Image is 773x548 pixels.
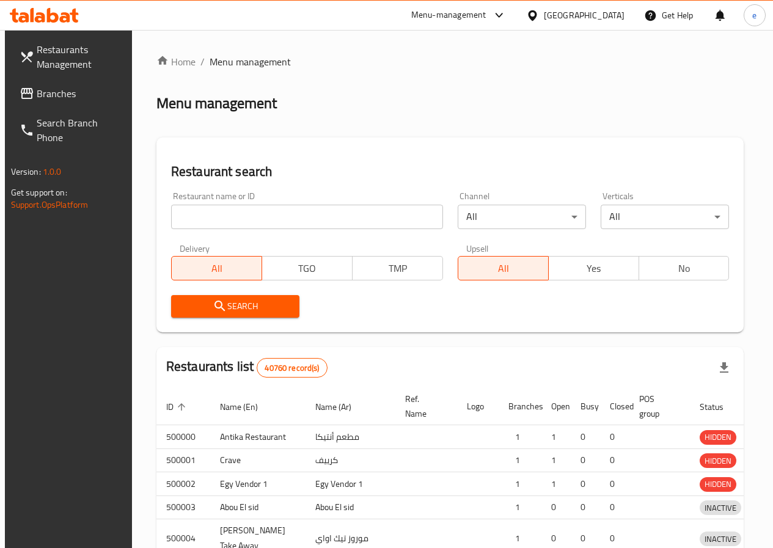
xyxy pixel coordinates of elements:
[571,495,600,519] td: 0
[166,400,189,414] span: ID
[639,256,730,280] button: No
[463,260,544,277] span: All
[11,184,67,200] span: Get support on:
[499,472,541,496] td: 1
[709,353,739,382] div: Export file
[541,472,571,496] td: 1
[11,197,89,213] a: Support.OpsPlatform
[541,495,571,519] td: 0
[554,260,634,277] span: Yes
[541,448,571,472] td: 1
[210,54,291,69] span: Menu management
[700,453,736,468] div: HIDDEN
[210,425,306,449] td: Antika Restaurant
[180,244,210,252] label: Delivery
[210,495,306,519] td: Abou El sid
[644,260,725,277] span: No
[181,299,290,314] span: Search
[700,477,736,492] div: HIDDEN
[499,495,541,519] td: 1
[499,448,541,472] td: 1
[700,477,736,491] span: HIDDEN
[156,93,277,113] h2: Menu management
[156,54,196,69] a: Home
[700,454,736,468] span: HIDDEN
[306,448,395,472] td: كرييف
[499,425,541,449] td: 1
[700,501,741,515] span: INACTIVE
[156,495,210,519] td: 500003
[571,388,600,425] th: Busy
[171,163,730,181] h2: Restaurant search
[10,35,134,79] a: Restaurants Management
[411,8,486,23] div: Menu-management
[700,532,741,546] span: INACTIVE
[458,256,549,280] button: All
[466,244,489,252] label: Upsell
[306,495,395,519] td: Abou El sid
[262,256,353,280] button: TGO
[600,495,629,519] td: 0
[10,108,134,152] a: Search Branch Phone
[571,448,600,472] td: 0
[700,500,741,515] div: INACTIVE
[171,205,443,229] input: Search for restaurant name or ID..
[257,362,326,374] span: 40760 record(s)
[11,164,41,180] span: Version:
[600,425,629,449] td: 0
[166,357,328,378] h2: Restaurants list
[571,472,600,496] td: 0
[601,205,729,229] div: All
[156,425,210,449] td: 500000
[752,9,757,22] span: e
[639,392,675,421] span: POS group
[306,472,395,496] td: Egy Vendor 1
[600,448,629,472] td: 0
[405,392,442,421] span: Ref. Name
[357,260,438,277] span: TMP
[10,79,134,108] a: Branches
[210,448,306,472] td: Crave
[257,358,327,378] div: Total records count
[548,256,639,280] button: Yes
[600,472,629,496] td: 0
[171,256,262,280] button: All
[200,54,205,69] li: /
[352,256,443,280] button: TMP
[267,260,348,277] span: TGO
[171,295,299,318] button: Search
[700,430,736,444] span: HIDDEN
[571,425,600,449] td: 0
[499,388,541,425] th: Branches
[315,400,367,414] span: Name (Ar)
[600,388,629,425] th: Closed
[37,86,124,101] span: Branches
[544,9,625,22] div: [GEOGRAPHIC_DATA]
[541,388,571,425] th: Open
[37,115,124,145] span: Search Branch Phone
[43,164,62,180] span: 1.0.0
[210,472,306,496] td: Egy Vendor 1
[220,400,274,414] span: Name (En)
[177,260,257,277] span: All
[306,425,395,449] td: مطعم أنتيكا
[37,42,124,71] span: Restaurants Management
[156,448,210,472] td: 500001
[156,472,210,496] td: 500002
[700,430,736,445] div: HIDDEN
[458,205,586,229] div: All
[700,400,739,414] span: Status
[541,425,571,449] td: 1
[156,54,744,69] nav: breadcrumb
[457,388,499,425] th: Logo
